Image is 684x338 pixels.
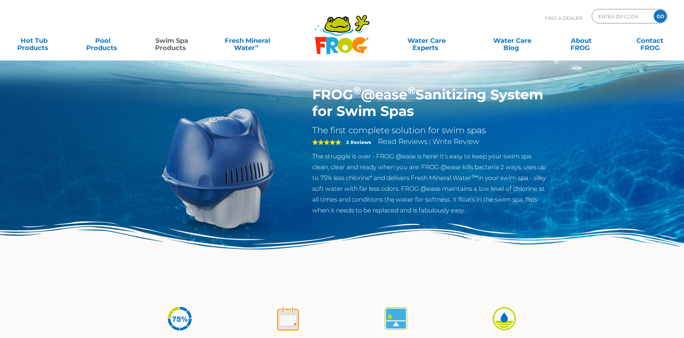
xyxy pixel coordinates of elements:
[137,86,302,251] img: ss-@ease-hero.png
[383,305,410,332] img: atease-icon-self-regulates
[312,86,548,120] h1: FROG @ease Sanitizing System for Swim Spas
[7,33,61,48] a: Hot TubProducts
[353,84,361,97] sup: ®
[312,125,548,136] h2: The first complete solution for swim spas
[597,11,646,22] input: Zip Code Form
[255,43,259,49] sup: ∞
[166,305,193,332] img: icon-atease-75percent-less
[214,33,281,48] a: Fresh MineralWater∞
[623,33,677,48] a: ContactFROG
[76,33,130,48] a: PoolProducts
[145,33,199,48] a: Swim SpaProducts
[554,33,608,48] a: AboutFROG
[407,84,415,97] sup: ®
[312,151,548,216] p: The struggle is over - FROG @ease is here! It's easy to keep your swim spa clean, clear and ready...
[383,33,470,48] a: Water CareExperts
[654,10,667,23] input: GO
[491,305,518,332] img: icon-atease-easy-on
[346,139,371,145] strong: 2 Reviews
[485,33,539,48] a: Water CareBlog
[471,173,478,179] sup: ®∞
[312,139,341,145] span: 5
[378,137,428,146] a: Read Reviews
[429,139,431,145] span: |
[432,137,479,146] a: Write Review
[545,9,582,27] p: Find A Dealer
[274,305,301,332] img: atease-icon-shock-once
